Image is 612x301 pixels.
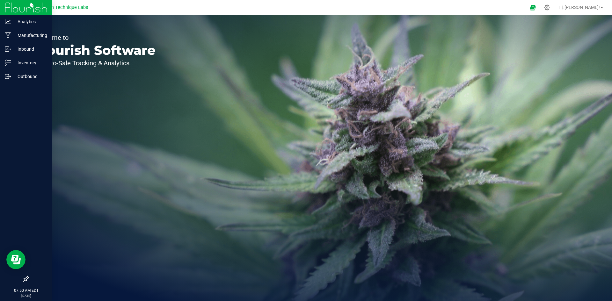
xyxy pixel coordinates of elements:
span: Hi, [PERSON_NAME]! [558,5,600,10]
span: Open Ecommerce Menu [526,1,540,14]
p: Flourish Software [34,44,156,57]
p: Seed-to-Sale Tracking & Analytics [34,60,156,66]
p: Inventory [11,59,49,67]
p: [DATE] [3,293,49,298]
p: 07:50 AM EDT [3,288,49,293]
p: Welcome to [34,34,156,41]
p: Inbound [11,45,49,53]
iframe: Resource center [6,250,25,269]
p: Outbound [11,73,49,80]
inline-svg: Manufacturing [5,32,11,39]
inline-svg: Outbound [5,73,11,80]
p: Analytics [11,18,49,25]
span: Clean Technique Labs [42,5,88,10]
inline-svg: Inventory [5,60,11,66]
inline-svg: Inbound [5,46,11,52]
inline-svg: Analytics [5,18,11,25]
p: Manufacturing [11,32,49,39]
div: Manage settings [543,4,551,11]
